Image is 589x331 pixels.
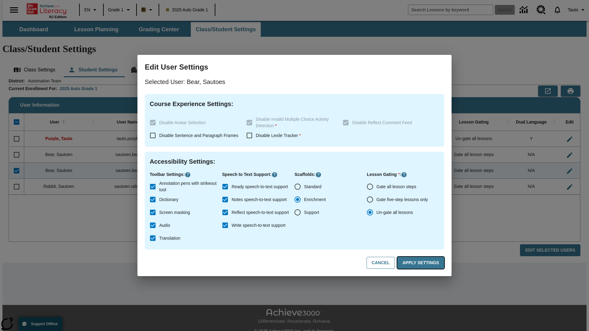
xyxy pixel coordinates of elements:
[376,209,413,216] span: Un-gate all lessons
[304,209,319,216] span: Support
[304,196,326,203] span: Enrichment
[145,62,444,72] h3: Edit User Settings
[304,184,321,190] span: Standard
[271,172,278,178] button: Click here to know more about
[222,171,294,178] p: Speech to Text Support :
[401,172,407,178] button: Click here to know more about
[397,257,444,269] button: Apply Settings
[367,171,439,178] p: Lesson Gating :
[315,172,321,178] button: Click here to know more about
[232,196,287,203] span: Notes speech-to-text support
[159,120,206,125] span: Disable Avatar Selection
[145,77,444,87] p: Selected User: Bear, Sautoes
[159,196,178,203] span: Dictionary
[376,196,428,203] span: Gate five-step lessons only
[232,222,286,229] span: Write speech-to-text support
[232,209,289,216] span: Reflect speech-to-text support
[159,235,180,242] span: Translation
[367,257,395,269] button: Cancel
[150,99,439,109] h4: Course Experience Settings :
[150,171,222,178] p: Toolbar Settings :
[185,172,191,178] button: Click here to know more about
[159,133,238,138] span: Disable Sentence and Paragraph Frames
[159,180,217,193] span: Annotation pens with strikeout tool
[294,171,367,178] p: Scaffolds :
[232,184,288,190] span: Ready speech-to-text support
[352,120,412,125] span: Disable Reflect Comment Feed
[376,184,416,190] span: Gate all lesson steps
[256,117,329,128] span: Disable Invalid Multiple Choice Activity Detection
[159,222,170,229] span: Audio
[256,133,301,138] span: Disable Lexile Tracker
[339,116,434,129] label: These settings are specific to individual classes. To see these settings or make changes, please ...
[159,209,190,216] span: Screen masking
[243,116,338,129] label: These settings are specific to individual classes. To see these settings or make changes, please ...
[146,116,241,129] label: These settings are specific to individual classes. To see these settings or make changes, please ...
[150,157,439,166] h4: Accessibility Settings :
